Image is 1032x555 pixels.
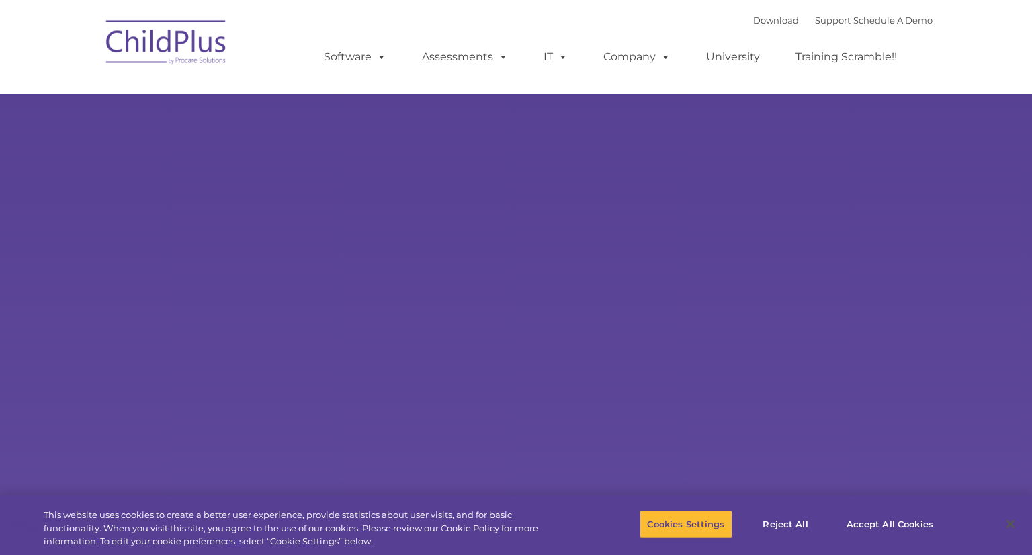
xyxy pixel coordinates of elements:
a: Download [753,15,799,26]
img: ChildPlus by Procare Solutions [99,11,234,78]
a: Company [590,44,684,71]
a: Schedule A Demo [853,15,933,26]
button: Close [996,509,1025,539]
font: | [753,15,933,26]
button: Cookies Settings [640,510,732,538]
a: Training Scramble!! [782,44,910,71]
a: Support [815,15,851,26]
button: Accept All Cookies [839,510,941,538]
a: Assessments [408,44,521,71]
button: Reject All [744,510,828,538]
a: Software [310,44,400,71]
a: IT [530,44,581,71]
div: This website uses cookies to create a better user experience, provide statistics about user visit... [44,509,568,548]
a: University [693,44,773,71]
